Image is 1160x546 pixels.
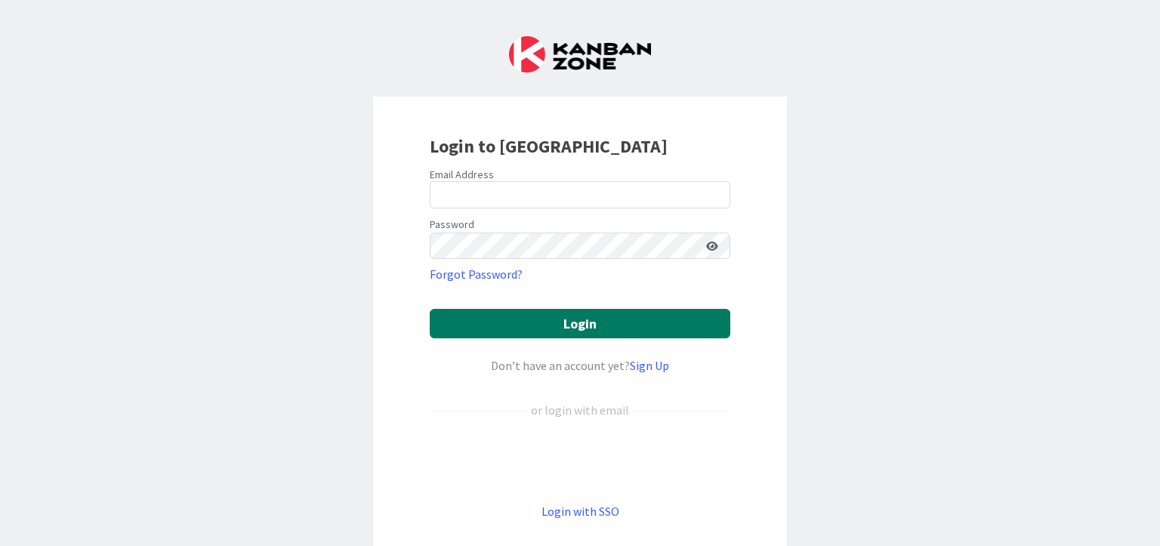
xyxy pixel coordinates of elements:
a: Sign Up [630,358,669,373]
label: Password [430,217,474,233]
div: Don’t have an account yet? [430,356,730,375]
a: Forgot Password? [430,265,523,283]
iframe: 「使用 Google 帳戶登入」按鈕 [422,444,738,477]
a: Login with SSO [541,504,619,519]
div: or login with email [527,401,633,419]
b: Login to [GEOGRAPHIC_DATA] [430,134,668,158]
label: Email Address [430,168,494,181]
button: Login [430,309,730,338]
img: Kanban Zone [509,36,651,72]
